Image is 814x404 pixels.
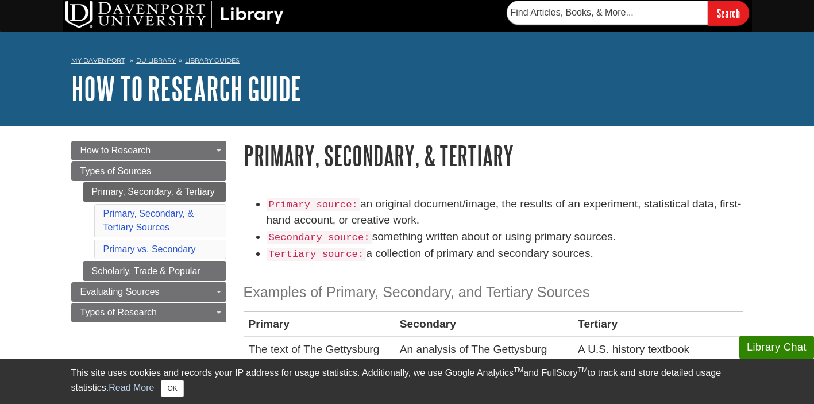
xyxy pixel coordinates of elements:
[507,1,708,25] input: Find Articles, Books, & More...
[267,196,743,229] li: an original document/image, the results of an experiment, statistical data, first-hand account, o...
[71,56,125,66] a: My Davenport
[71,161,226,181] a: Types of Sources
[71,366,743,397] div: This site uses cookies and records your IP address for usage statistics. Additionally, we use Goo...
[71,53,743,71] nav: breadcrumb
[83,182,226,202] a: Primary, Secondary, & Tertiary
[267,245,743,262] li: a collection of primary and secondary sources.
[71,141,226,160] a: How to Research
[395,337,573,378] td: An analysis of The Gettysburg Address
[71,141,226,322] div: Guide Page Menu
[244,284,743,301] h3: Examples of Primary, Secondary, and Tertiary Sources
[71,282,226,302] a: Evaluating Sources
[136,56,176,64] a: DU Library
[507,1,749,25] form: Searches DU Library's articles, books, and more
[244,337,395,378] td: The text of The Gettysburg Address
[109,383,154,393] a: Read More
[578,366,588,374] sup: TM
[80,145,151,155] span: How to Research
[83,261,226,281] a: Scholarly, Trade & Popular
[573,337,743,378] td: A U.S. history textbook
[708,1,749,25] input: Search
[267,229,743,245] li: something written about or using primary sources.
[103,209,194,232] a: Primary, Secondary, & Tertiary Sources
[267,231,372,244] code: Secondary source:
[514,366,523,374] sup: TM
[267,248,367,261] code: Tertiary source:
[267,198,360,211] code: Primary source:
[739,336,814,359] button: Library Chat
[71,303,226,322] a: Types of Research
[80,166,152,176] span: Types of Sources
[185,56,240,64] a: Library Guides
[103,244,196,254] a: Primary vs. Secondary
[80,287,160,297] span: Evaluating Sources
[161,380,183,397] button: Close
[71,71,302,106] a: How to Research Guide
[80,307,157,317] span: Types of Research
[395,311,573,337] th: Secondary
[65,1,284,28] img: DU Library
[244,311,395,337] th: Primary
[244,141,743,170] h1: Primary, Secondary, & Tertiary
[573,311,743,337] th: Tertiary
